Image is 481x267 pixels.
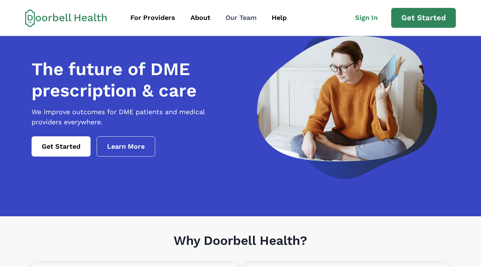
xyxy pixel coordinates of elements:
[219,9,263,26] a: Our Team
[97,136,155,157] a: Learn More
[32,59,236,101] h1: The future of DME prescription & care
[130,13,175,23] div: For Providers
[124,9,182,26] a: For Providers
[32,136,91,157] a: Get Started
[272,13,287,23] div: Help
[391,8,456,28] a: Get Started
[225,13,257,23] div: Our Team
[257,36,437,179] img: a woman looking at a computer
[265,9,293,26] a: Help
[32,107,236,127] p: We improve outcomes for DME patients and medical providers everywhere.
[184,9,217,26] a: About
[191,13,210,23] div: About
[32,233,449,264] h1: Why Doorbell Health?
[348,9,391,26] a: Sign In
